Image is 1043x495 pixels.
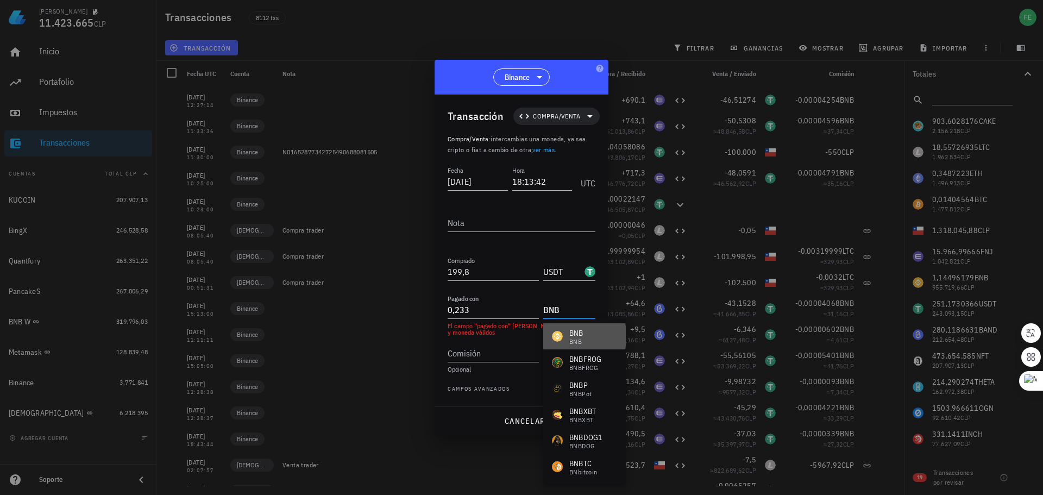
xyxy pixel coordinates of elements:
[569,391,592,397] div: BNBPot
[552,435,563,446] div: BNBDOG1-icon
[569,365,602,371] div: BNBFROG
[500,411,549,431] button: cancelar
[552,357,563,368] div: BNBFROG-icon
[569,458,598,469] div: BNBTC
[552,409,563,420] div: BNBXBT-icon
[569,354,602,365] div: BNBFROG
[448,166,463,174] label: Fecha
[504,416,545,426] span: cancelar
[543,301,593,318] input: Moneda
[569,328,583,339] div: BNB
[448,323,595,336] div: El campo "pagado con" [PERSON_NAME] una cantidad y moneda válidos
[552,383,563,394] div: BNBP-icon
[569,432,603,443] div: BNBDOG1
[448,134,595,155] p: :
[569,469,598,475] div: BNbitcoin
[448,135,489,143] span: Compra/Venta
[448,295,479,303] label: Pagado con
[448,135,586,154] span: intercambias una moneda, ya sea cripto o fiat a cambio de otra, .
[569,417,596,423] div: BNBXBT
[505,72,530,83] span: Binance
[448,366,595,373] div: Opcional
[448,385,510,396] span: Campos avanzados
[552,331,563,342] div: BNB-icon
[569,380,592,391] div: BNBP
[576,166,595,193] div: UTC
[448,108,504,125] div: Transacción
[569,443,603,449] div: BNBDOG
[552,461,563,472] div: BNBTC-icon
[533,111,580,122] span: Compra/Venta
[585,266,595,277] div: USDT-icon
[569,339,583,345] div: BNB
[569,406,596,417] div: BNBXBT
[512,166,525,174] label: Hora
[532,146,555,154] a: ver más
[448,256,475,265] label: Comprado
[543,263,582,280] input: Moneda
